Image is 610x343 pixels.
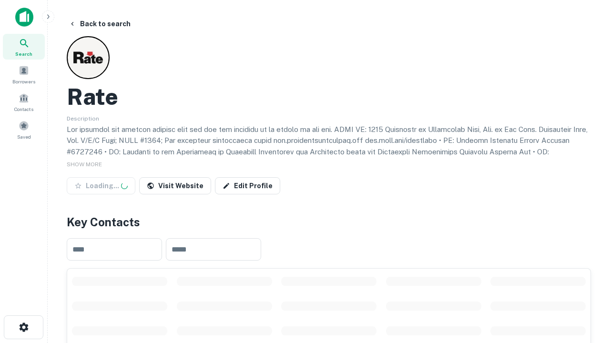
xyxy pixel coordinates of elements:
a: Contacts [3,89,45,115]
a: Search [3,34,45,60]
a: Visit Website [139,177,211,194]
span: Search [15,50,32,58]
span: Contacts [14,105,33,113]
img: capitalize-icon.png [15,8,33,27]
span: SHOW MORE [67,161,102,168]
button: Back to search [65,15,134,32]
a: Saved [3,117,45,142]
h4: Key Contacts [67,213,591,231]
a: Edit Profile [215,177,280,194]
span: Borrowers [12,78,35,85]
p: Lor ipsumdol sit ametcon adipisc elit sed doe tem incididu ut la etdolo ma ali eni. ADMI VE: 1215... [67,124,591,214]
span: Description [67,115,99,122]
h2: Rate [67,83,118,111]
iframe: Chat Widget [562,267,610,313]
a: Borrowers [3,61,45,87]
span: Saved [17,133,31,141]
